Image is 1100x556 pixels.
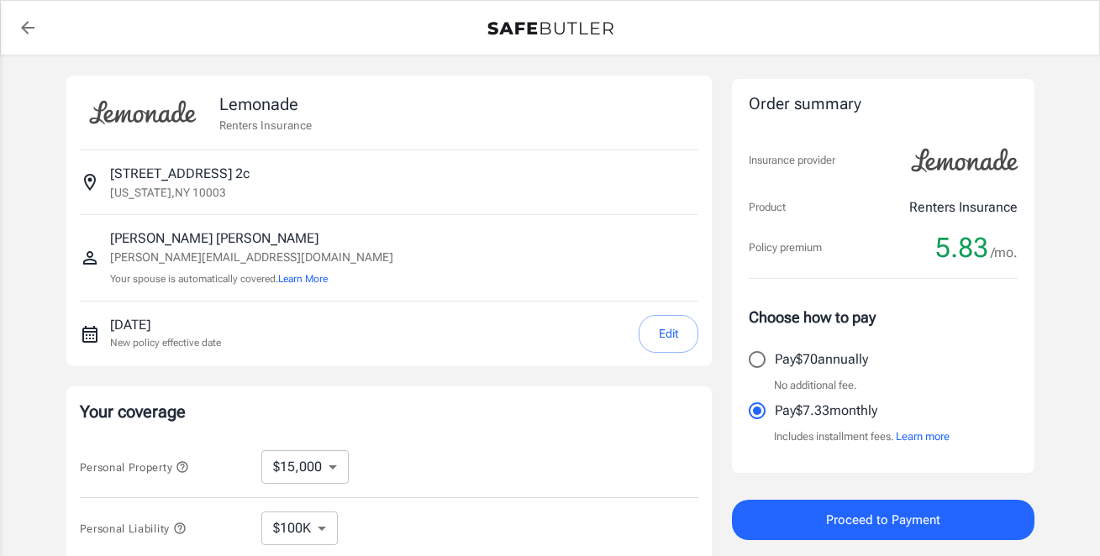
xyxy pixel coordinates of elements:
[487,22,613,35] img: Back to quotes
[80,89,206,136] img: Lemonade
[639,315,698,353] button: Edit
[80,324,100,344] svg: New policy start date
[935,231,988,265] span: 5.83
[110,271,393,287] p: Your spouse is automatically covered.
[11,11,45,45] a: back to quotes
[991,241,1018,265] span: /mo.
[110,335,221,350] p: New policy effective date
[896,428,950,445] button: Learn more
[80,172,100,192] svg: Insured address
[80,461,189,474] span: Personal Property
[80,248,100,268] svg: Insured person
[749,239,822,256] p: Policy premium
[80,522,187,535] span: Personal Liability
[110,164,250,184] p: [STREET_ADDRESS] 2c
[902,137,1028,184] img: Lemonade
[749,306,1018,328] p: Choose how to pay
[749,152,835,169] p: Insurance provider
[110,315,221,335] p: [DATE]
[80,518,187,538] button: Personal Liability
[110,184,226,201] p: [US_STATE] , NY 10003
[110,249,393,266] p: [PERSON_NAME][EMAIL_ADDRESS][DOMAIN_NAME]
[774,428,950,445] p: Includes installment fees.
[219,92,312,117] p: Lemonade
[775,401,877,421] p: Pay $7.33 monthly
[80,400,698,423] p: Your coverage
[909,197,1018,218] p: Renters Insurance
[826,509,940,531] span: Proceed to Payment
[749,92,1018,117] div: Order summary
[80,457,189,477] button: Personal Property
[219,117,312,134] p: Renters Insurance
[278,271,328,286] button: Learn More
[110,228,393,249] p: [PERSON_NAME] [PERSON_NAME]
[774,377,857,394] p: No additional fee.
[749,199,786,216] p: Product
[732,500,1034,540] button: Proceed to Payment
[775,349,868,370] p: Pay $70 annually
